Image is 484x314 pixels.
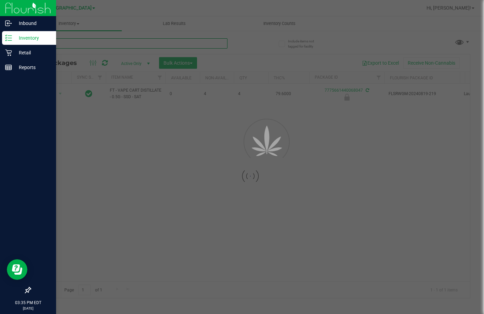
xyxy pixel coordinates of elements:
[3,300,53,306] p: 03:35 PM EDT
[7,259,27,280] iframe: Resource center
[5,35,12,41] inline-svg: Inventory
[5,20,12,27] inline-svg: Inbound
[5,64,12,71] inline-svg: Reports
[12,34,53,42] p: Inventory
[12,63,53,71] p: Reports
[12,19,53,27] p: Inbound
[5,49,12,56] inline-svg: Retail
[3,306,53,311] p: [DATE]
[12,49,53,57] p: Retail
